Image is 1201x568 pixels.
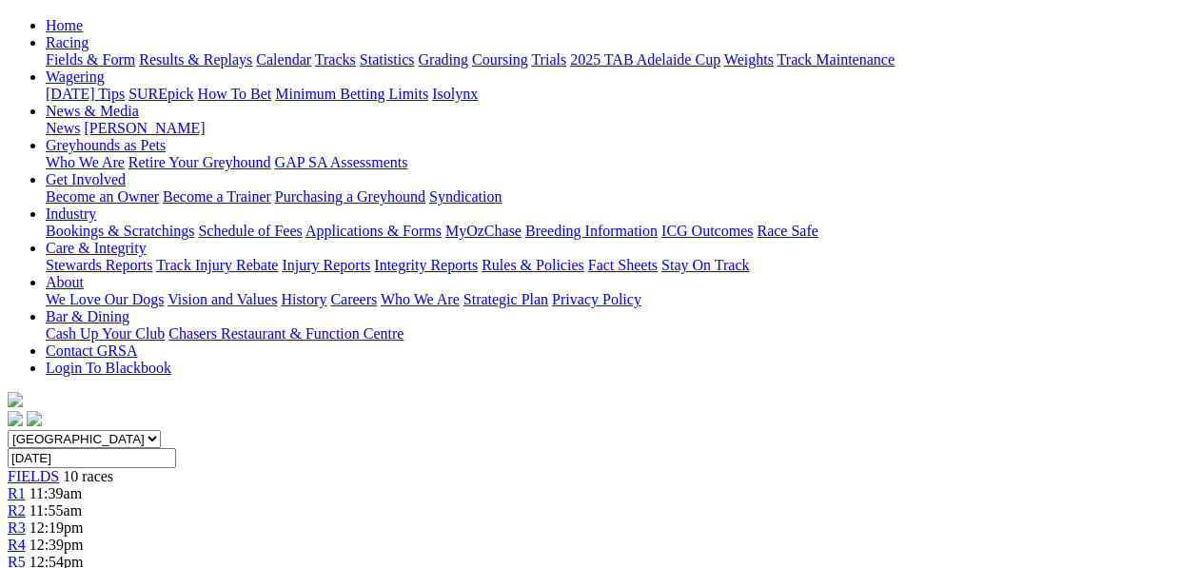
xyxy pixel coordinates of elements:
a: SUREpick [128,86,193,102]
a: Minimum Betting Limits [275,86,428,102]
a: Track Maintenance [778,51,895,68]
span: 12:39pm [30,537,84,553]
a: Careers [330,291,377,307]
a: Integrity Reports [374,257,478,273]
a: ICG Outcomes [661,223,753,239]
a: We Love Our Dogs [46,291,164,307]
div: Greyhounds as Pets [46,154,1193,171]
span: 11:39am [30,485,82,501]
div: About [46,291,1193,308]
a: News [46,120,80,136]
span: 11:55am [30,502,82,519]
a: Racing [46,34,89,50]
a: Purchasing a Greyhound [275,188,425,205]
a: Statistics [360,51,415,68]
a: Trials [531,51,566,68]
a: Become an Owner [46,188,159,205]
a: Stay On Track [661,257,749,273]
a: Schedule of Fees [198,223,302,239]
div: News & Media [46,120,1193,137]
a: Tracks [315,51,356,68]
a: R2 [8,502,26,519]
a: R1 [8,485,26,501]
a: Get Involved [46,171,126,187]
a: Bookings & Scratchings [46,223,194,239]
a: Rules & Policies [482,257,584,273]
a: Care & Integrity [46,240,147,256]
a: Contact GRSA [46,343,137,359]
a: Grading [419,51,468,68]
a: Stewards Reports [46,257,152,273]
a: [PERSON_NAME] [84,120,205,136]
img: twitter.svg [27,411,42,426]
a: Privacy Policy [552,291,641,307]
a: 2025 TAB Adelaide Cup [570,51,720,68]
a: [DATE] Tips [46,86,125,102]
a: Become a Trainer [163,188,271,205]
a: News & Media [46,103,139,119]
a: MyOzChase [445,223,522,239]
a: Isolynx [432,86,478,102]
a: How To Bet [198,86,272,102]
a: About [46,274,84,290]
a: Injury Reports [282,257,370,273]
a: Strategic Plan [463,291,548,307]
a: R3 [8,519,26,536]
a: Chasers Restaurant & Function Centre [168,325,404,342]
a: Login To Blackbook [46,360,171,376]
div: Bar & Dining [46,325,1193,343]
a: Wagering [46,69,105,85]
a: Vision and Values [167,291,277,307]
a: Coursing [472,51,528,68]
a: Home [46,17,83,33]
a: GAP SA Assessments [275,154,408,170]
a: Weights [724,51,774,68]
a: Syndication [429,188,502,205]
div: Racing [46,51,1193,69]
a: Fields & Form [46,51,135,68]
a: Track Injury Rebate [156,257,278,273]
a: Who We Are [46,154,125,170]
img: facebook.svg [8,411,23,426]
a: Greyhounds as Pets [46,137,166,153]
a: R4 [8,537,26,553]
a: Results & Replays [139,51,252,68]
div: Industry [46,223,1193,240]
a: Fact Sheets [588,257,658,273]
a: Cash Up Your Club [46,325,165,342]
img: logo-grsa-white.png [8,392,23,407]
a: History [281,291,326,307]
span: 12:19pm [30,519,84,536]
a: Industry [46,206,96,222]
a: Bar & Dining [46,308,129,324]
a: Applications & Forms [305,223,442,239]
a: Breeding Information [525,223,658,239]
input: Select date [8,448,176,468]
span: 10 races [63,468,113,484]
a: Retire Your Greyhound [128,154,271,170]
a: Race Safe [757,223,817,239]
a: Who We Are [381,291,460,307]
div: Care & Integrity [46,257,1193,274]
a: FIELDS [8,468,59,484]
a: Calendar [256,51,311,68]
div: Wagering [46,86,1193,103]
div: Get Involved [46,188,1193,206]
